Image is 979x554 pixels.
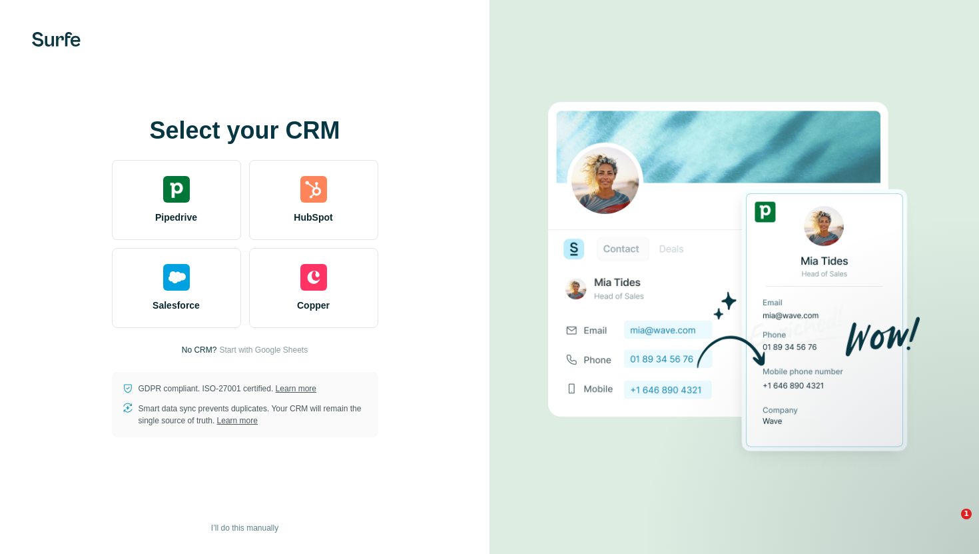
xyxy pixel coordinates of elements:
img: Surfe's logo [32,32,81,47]
a: Learn more [276,384,316,393]
span: Copper [297,299,330,312]
span: HubSpot [294,211,332,224]
button: I’ll do this manually [202,518,288,538]
iframe: Intercom live chat [934,509,966,541]
h1: Select your CRM [112,117,378,144]
img: PIPEDRIVE image [548,79,921,475]
p: Smart data sync prevents duplicates. Your CRM will remain the single source of truth. [139,403,368,427]
img: copper's logo [300,264,327,291]
p: No CRM? [182,344,217,356]
p: GDPR compliant. ISO-27001 certified. [139,383,316,395]
a: Learn more [217,416,258,425]
span: Pipedrive [155,211,197,224]
span: I’ll do this manually [211,522,278,534]
img: hubspot's logo [300,176,327,203]
button: Start with Google Sheets [219,344,308,356]
img: salesforce's logo [163,264,190,291]
img: pipedrive's logo [163,176,190,203]
span: Salesforce [153,299,200,312]
span: 1 [961,509,972,519]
